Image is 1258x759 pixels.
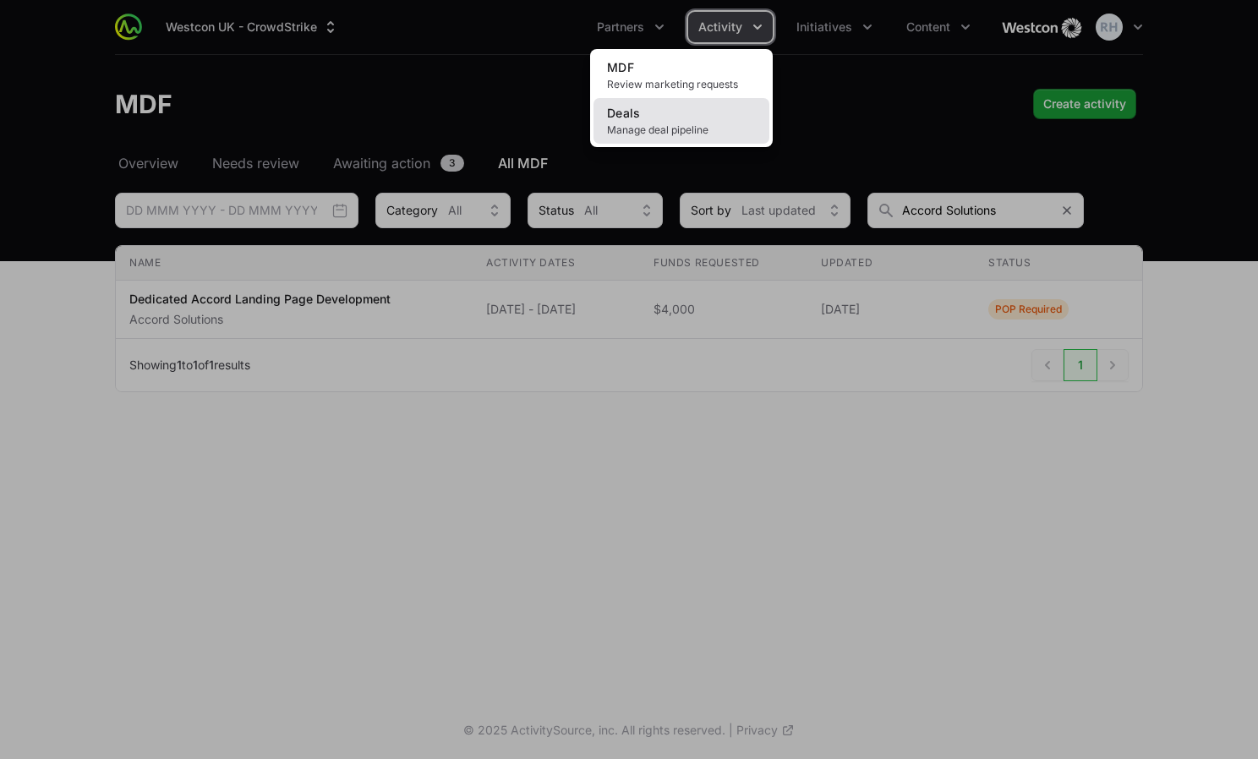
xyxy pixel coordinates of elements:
a: MDFReview marketing requests [593,52,769,98]
div: Activity menu [688,12,773,42]
div: Main navigation [142,12,981,42]
span: Review marketing requests [607,78,756,91]
span: Deals [607,106,641,120]
span: Manage deal pipeline [607,123,756,137]
span: MDF [607,60,634,74]
a: DealsManage deal pipeline [593,98,769,144]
